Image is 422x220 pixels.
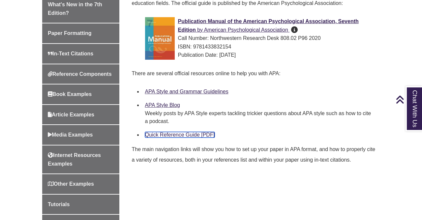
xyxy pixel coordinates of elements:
[42,125,119,145] a: Media Examples
[48,152,101,167] span: Internet Resources Examples
[132,141,377,168] p: The main navigation links will show you how to set up your paper in APA format, and how to proper...
[42,195,119,214] a: Tutorials
[48,91,92,97] span: Book Examples
[42,23,119,43] a: Paper Formatting
[42,64,119,84] a: Reference Components
[42,44,119,64] a: In-Text Citations
[178,18,359,33] a: Publication Manual of the American Psychological Association, Seventh Edition by American Psychol...
[178,18,359,33] span: Publication Manual of the American Psychological Association, Seventh Edition
[48,30,91,36] span: Paper Formatting
[48,112,94,117] span: Article Examples
[204,27,288,33] span: American Psychological Association
[48,181,94,187] span: Other Examples
[145,110,375,125] div: Weekly posts by APA Style experts tackling trickier questions about APA style such as how to cite...
[48,51,93,56] span: In-Text Citations
[145,34,375,43] div: Call Number: Northwestern Research Desk 808.02 P96 2020
[42,105,119,125] a: Article Examples
[145,102,180,108] a: APA Style Blog
[48,2,102,16] span: What's New in the 7th Edition?
[42,84,119,104] a: Book Examples
[42,145,119,173] a: Internet Resources Examples
[48,71,112,77] span: Reference Components
[42,174,119,194] a: Other Examples
[132,66,377,81] p: There are several official resources online to help you with APA:
[145,132,215,138] a: Quick Reference Guide [PDF]
[48,132,93,138] span: Media Examples
[197,27,203,33] span: by
[145,43,375,51] div: ISBN: 9781433832154
[48,202,70,207] span: Tutorials
[145,89,228,94] a: APA Style and Grammar Guidelines
[396,95,420,104] a: Back to Top
[145,51,375,59] div: Publication Date: [DATE]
